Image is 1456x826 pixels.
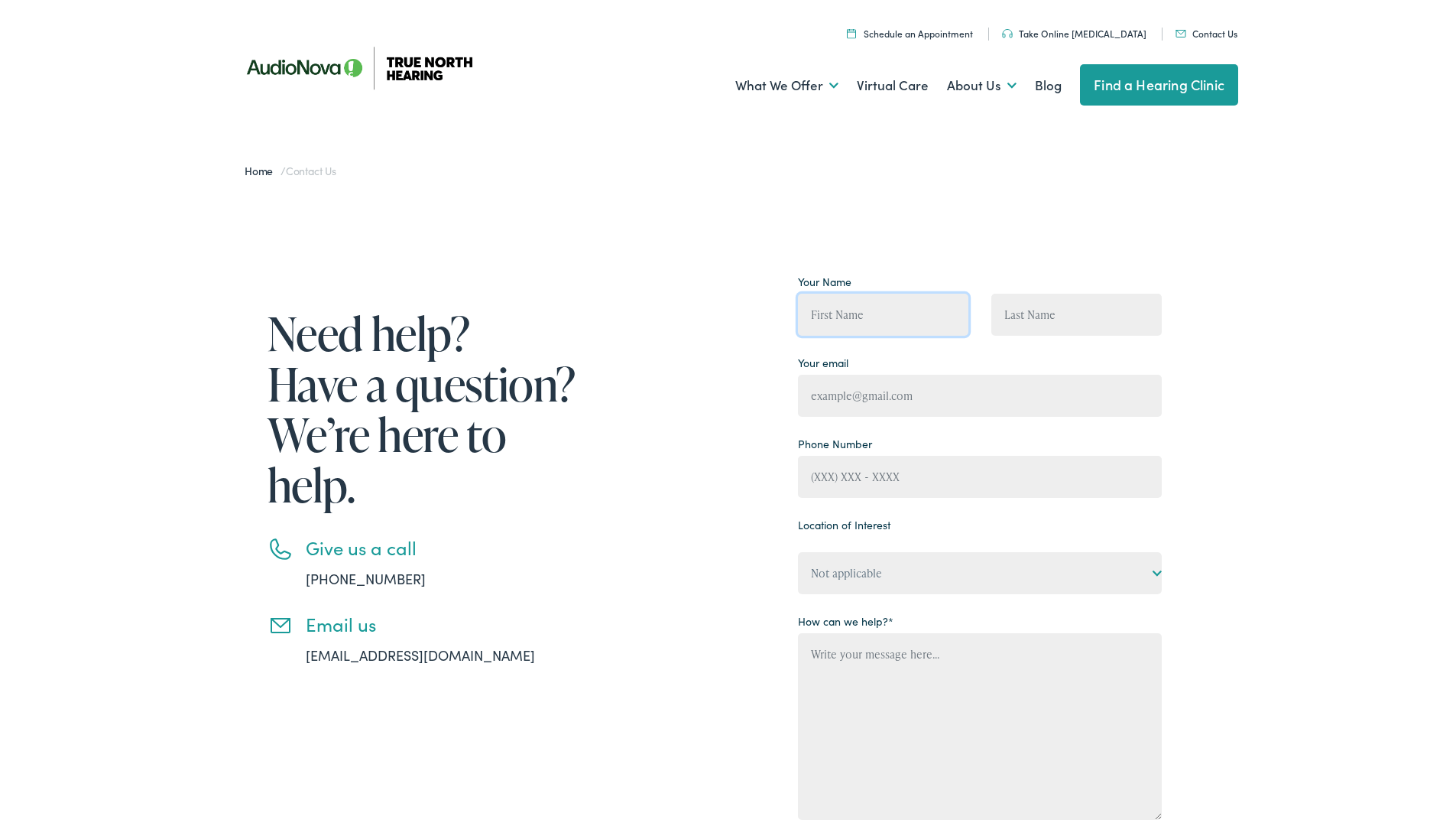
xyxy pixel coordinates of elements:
h1: Need help? Have a question? We’re here to help. [268,305,581,507]
a: [PHONE_NUMBER] [306,566,426,585]
img: Headphones icon in color code ffb348 [1002,26,1013,35]
input: example@gmail.com [798,372,1162,414]
h3: Give us a call [306,534,581,556]
h3: Email us [306,610,581,633]
label: Phone Number [798,433,872,449]
a: Blog [1035,54,1062,111]
a: What We Offer [735,54,838,111]
a: Virtual Care [857,54,929,111]
a: Contact Us [1176,24,1237,37]
a: Schedule an Appointment [847,24,973,37]
span: Contact Us [286,160,336,175]
img: Icon symbolizing a calendar in color code ffb348 [847,25,856,35]
a: About Us [947,54,1017,111]
label: Location of Interest [798,514,890,530]
a: Take Online [MEDICAL_DATA] [1002,24,1146,37]
img: Mail icon in color code ffb348, used for communication purposes [1176,27,1186,34]
a: [EMAIL_ADDRESS][DOMAIN_NAME] [306,642,535,662]
input: (XXX) XXX - XXXX [798,453,1162,495]
label: How can we help? [798,610,893,626]
span: / [245,160,336,175]
input: First Name [798,291,968,333]
label: Your email [798,352,848,368]
a: Find a Hearing Clinic [1080,61,1238,102]
label: Your Name [798,271,851,287]
input: Last Name [991,291,1162,333]
a: Home [245,160,280,175]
